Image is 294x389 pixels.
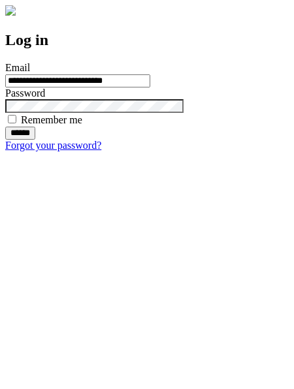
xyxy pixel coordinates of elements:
img: logo-4e3dc11c47720685a147b03b5a06dd966a58ff35d612b21f08c02c0306f2b779.png [5,5,16,16]
a: Forgot your password? [5,140,101,151]
label: Remember me [21,114,82,125]
label: Email [5,62,30,73]
label: Password [5,87,45,99]
h2: Log in [5,31,289,49]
